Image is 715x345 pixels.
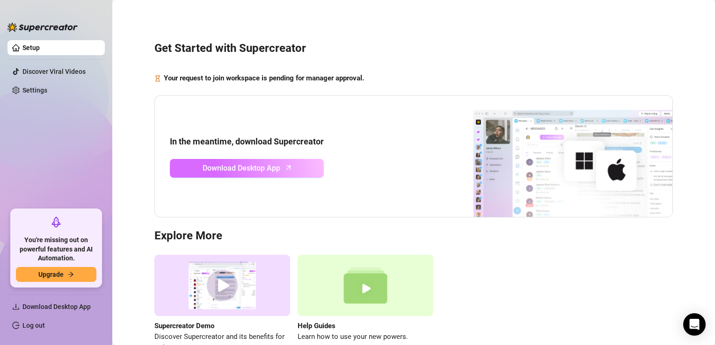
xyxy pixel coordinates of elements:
[203,162,280,174] span: Download Desktop App
[170,137,324,146] strong: In the meantime, download Supercreator
[12,303,20,310] span: download
[7,22,78,32] img: logo-BBDzfeDw.svg
[16,267,96,282] button: Upgradearrow-right
[154,41,673,56] h3: Get Started with Supercreator
[22,68,86,75] a: Discover Viral Videos
[22,322,45,329] a: Log out
[154,229,673,244] h3: Explore More
[298,331,433,343] span: Learn how to use your new powers.
[154,255,290,316] img: supercreator demo
[22,86,47,94] a: Settings
[154,322,214,330] strong: Supercreator Demo
[683,313,706,336] div: Open Intercom Messenger
[22,303,91,310] span: Download Desktop App
[67,271,74,278] span: arrow-right
[51,216,62,228] span: rocket
[170,159,324,178] a: Download Desktop Apparrow-up
[298,322,336,330] strong: Help Guides
[438,96,672,217] img: download app
[283,162,294,173] span: arrow-up
[38,271,64,278] span: Upgrade
[154,73,161,84] span: hourglass
[298,255,433,316] img: help guides
[16,236,96,263] span: You're missing out on powerful features and AI Automation.
[22,44,40,51] a: Setup
[164,74,364,82] strong: Your request to join workspace is pending for manager approval.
